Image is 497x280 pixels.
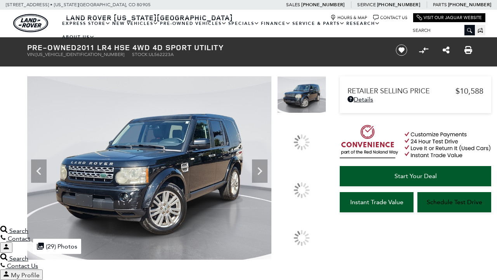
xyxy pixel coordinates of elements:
[443,45,450,55] a: Share this Pre-Owned 2011 LR4 HSE 4WD 4D Sport Utility
[393,44,410,56] button: Save vehicle
[418,44,429,56] button: Compare vehicle
[394,172,437,180] span: Start Your Deal
[417,192,491,212] a: Schedule Test Drive
[340,192,414,212] a: Instant Trade Value
[9,255,28,262] span: Search
[348,96,483,103] a: Details
[27,76,271,260] img: Used 2011 Black Land Rover HSE image 1
[292,17,346,30] a: Service & Parts
[350,198,403,206] span: Instant Trade Value
[357,2,375,7] span: Service
[8,235,30,242] span: Contact
[13,14,48,32] a: land-rover
[27,43,382,52] h1: 2011 LR4 HSE 4WD 4D Sport Utility
[433,2,447,7] span: Parts
[27,42,77,52] strong: Pre-Owned
[417,15,482,21] a: Visit Our Jaguar Website
[464,45,472,55] a: Print this Pre-Owned 2011 LR4 HSE 4WD 4D Sport Utility
[348,87,455,95] span: Retailer Selling Price
[159,17,228,30] a: Pre-Owned Vehicles
[373,15,407,21] a: Contact Us
[61,13,238,22] a: Land Rover [US_STATE][GEOGRAPHIC_DATA]
[61,17,407,44] nav: Main Navigation
[36,52,124,57] span: [US_VEHICLE_IDENTIFICATION_NUMBER]
[455,86,483,96] span: $10,588
[6,2,151,7] a: [STREET_ADDRESS] • [US_STATE][GEOGRAPHIC_DATA], CO 80905
[111,17,159,30] a: New Vehicles
[228,17,260,30] a: Specials
[427,198,482,206] span: Schedule Test Drive
[11,271,40,279] span: My Profile
[330,15,367,21] a: Hours & Map
[61,30,96,44] a: About Us
[66,13,233,22] span: Land Rover [US_STATE][GEOGRAPHIC_DATA]
[27,52,36,57] span: VIN:
[448,2,491,8] a: [PHONE_NUMBER]
[346,17,381,30] a: Research
[407,26,475,35] input: Search
[149,52,174,57] span: UL562223A
[9,227,28,234] span: Search
[132,52,149,57] span: Stock:
[286,2,300,7] span: Sales
[61,17,111,30] a: EXPRESS STORE
[348,86,483,96] a: Retailer Selling Price $10,588
[301,2,344,8] a: [PHONE_NUMBER]
[7,262,38,269] span: Contact Us
[260,17,292,30] a: Finance
[13,14,48,32] img: Land Rover
[277,76,326,113] img: Used 2011 Black Land Rover HSE image 1
[340,166,491,186] a: Start Your Deal
[377,2,420,8] a: [PHONE_NUMBER]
